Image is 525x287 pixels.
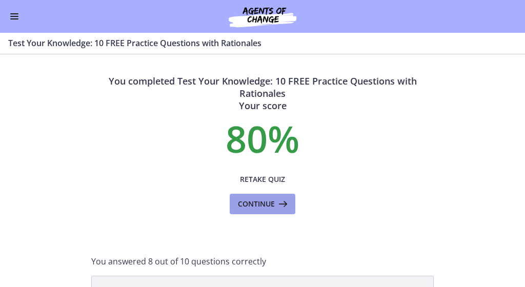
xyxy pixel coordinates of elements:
p: 80 % [91,120,434,157]
h3: You completed Test Your Knowledge: 10 FREE Practice Questions with Rationales Your score [91,75,434,112]
span: Retake Quiz [240,173,285,186]
button: Enable menu [8,10,21,23]
p: You answered 8 out of 10 questions correctly [91,255,434,268]
h3: Test Your Knowledge: 10 FREE Practice Questions with Rationales [8,37,504,49]
img: Agents of Change [201,4,324,29]
button: Continue [230,194,295,214]
button: Retake Quiz [230,169,295,190]
span: Continue [238,198,275,210]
